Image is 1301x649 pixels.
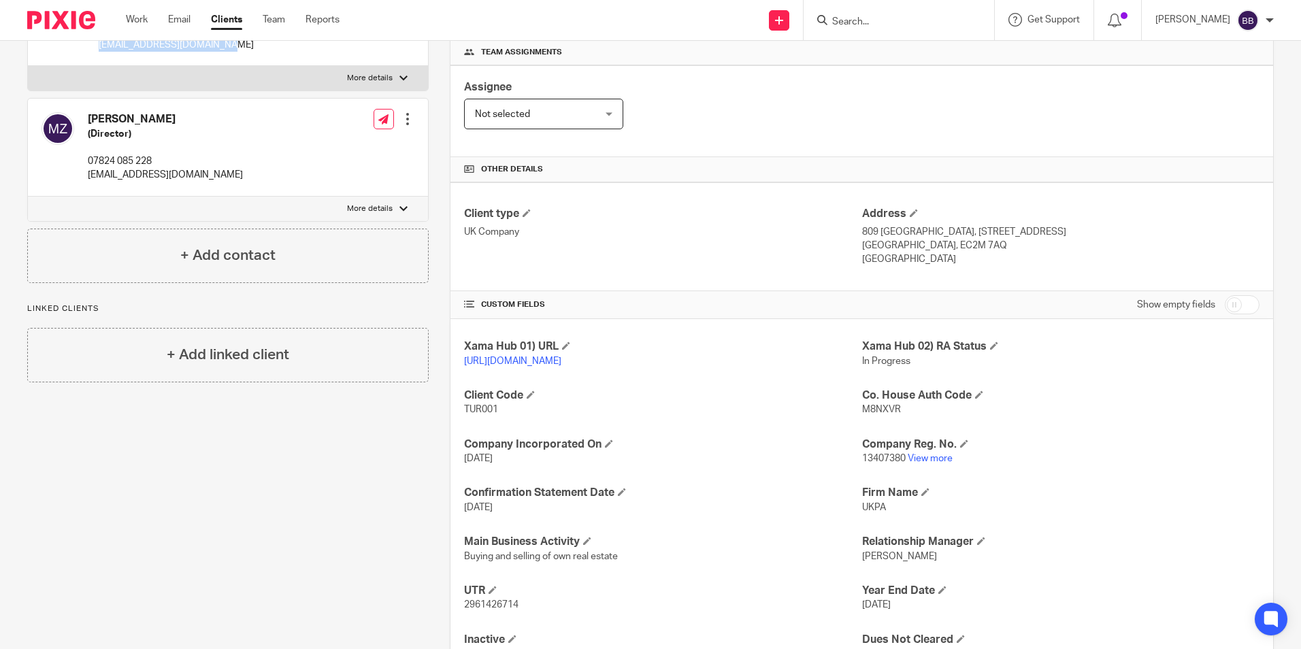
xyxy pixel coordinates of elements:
a: View more [908,454,953,463]
img: svg%3E [1237,10,1259,31]
span: Buying and selling of own real estate [464,552,618,561]
span: Team assignments [481,47,562,58]
input: Search [831,16,953,29]
h4: Company Incorporated On [464,437,861,452]
h4: Client type [464,207,861,221]
h5: (Director) [88,127,243,141]
span: Not selected [475,110,530,119]
p: [PERSON_NAME] [1155,13,1230,27]
a: [URL][DOMAIN_NAME] [464,356,561,366]
h4: Confirmation Statement Date [464,486,861,500]
h4: + Add contact [180,245,276,266]
h4: Main Business Activity [464,535,861,549]
h4: Xama Hub 01) URL [464,339,861,354]
h4: Address [862,207,1259,221]
a: Email [168,13,191,27]
p: More details [347,73,393,84]
p: [EMAIL_ADDRESS][DOMAIN_NAME] [99,38,254,52]
h4: Dues Not Cleared [862,633,1259,647]
span: 2961426714 [464,600,518,610]
p: UK Company [464,225,861,239]
a: Reports [306,13,340,27]
h4: + Add linked client [167,344,289,365]
a: Work [126,13,148,27]
h4: UTR [464,584,861,598]
span: M8NXVR [862,405,901,414]
span: Other details [481,164,543,175]
span: In Progress [862,356,910,366]
span: UKPA [862,503,886,512]
h4: CUSTOM FIELDS [464,299,861,310]
h4: Firm Name [862,486,1259,500]
p: Linked clients [27,303,429,314]
span: 13407380 [862,454,906,463]
h4: [PERSON_NAME] [88,112,243,127]
a: Clients [211,13,242,27]
span: TUR001 [464,405,498,414]
span: [PERSON_NAME] [862,552,937,561]
img: svg%3E [42,112,74,145]
p: [GEOGRAPHIC_DATA], EC2M 7AQ [862,239,1259,252]
img: Pixie [27,11,95,29]
h4: Inactive [464,633,861,647]
h4: Co. House Auth Code [862,388,1259,403]
p: 809 [GEOGRAPHIC_DATA], [STREET_ADDRESS] [862,225,1259,239]
p: [EMAIL_ADDRESS][DOMAIN_NAME] [88,168,243,182]
h4: Xama Hub 02) RA Status [862,339,1259,354]
h4: Relationship Manager [862,535,1259,549]
p: More details [347,203,393,214]
a: Team [263,13,285,27]
label: Show empty fields [1137,298,1215,312]
h4: Year End Date [862,584,1259,598]
span: [DATE] [464,454,493,463]
span: Assignee [464,82,512,93]
h4: Company Reg. No. [862,437,1259,452]
h4: Client Code [464,388,861,403]
span: Get Support [1027,15,1080,24]
span: [DATE] [464,503,493,512]
p: [GEOGRAPHIC_DATA] [862,252,1259,266]
p: 07824 085 228 [88,154,243,168]
span: [DATE] [862,600,891,610]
